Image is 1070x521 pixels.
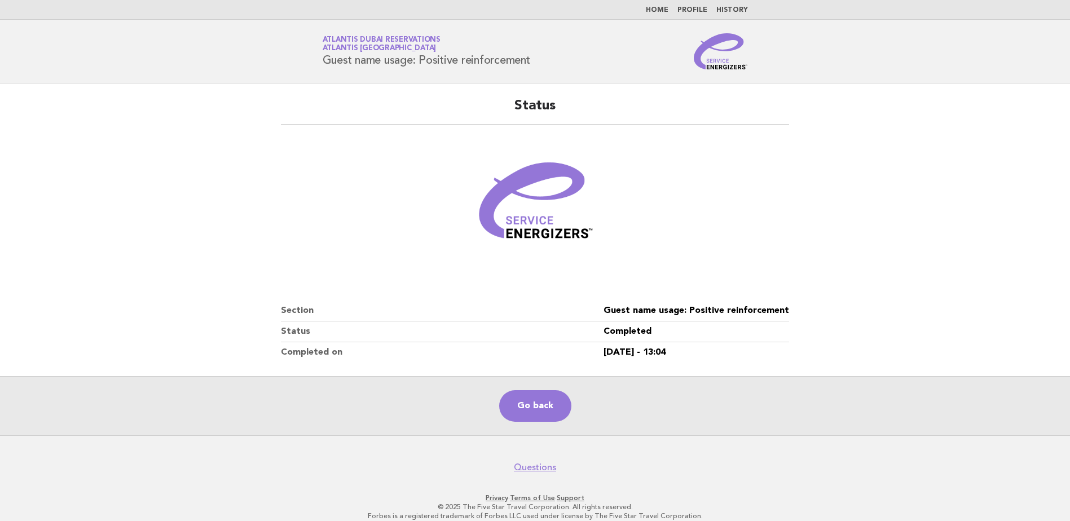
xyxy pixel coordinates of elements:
[323,37,530,66] h1: Guest name usage: Positive reinforcement
[716,7,748,14] a: History
[190,511,880,520] p: Forbes is a registered trademark of Forbes LLC used under license by The Five Star Travel Corpora...
[604,342,789,363] dd: [DATE] - 13:04
[694,33,748,69] img: Service Energizers
[281,342,604,363] dt: Completed on
[190,493,880,502] p: · ·
[281,301,604,321] dt: Section
[510,494,555,502] a: Terms of Use
[190,502,880,511] p: © 2025 The Five Star Travel Corporation. All rights reserved.
[486,494,508,502] a: Privacy
[646,7,668,14] a: Home
[323,36,441,52] a: Atlantis Dubai ReservationsAtlantis [GEOGRAPHIC_DATA]
[557,494,584,502] a: Support
[514,462,556,473] a: Questions
[468,138,603,273] img: Verified
[499,390,571,422] a: Go back
[323,45,437,52] span: Atlantis [GEOGRAPHIC_DATA]
[677,7,707,14] a: Profile
[281,321,604,342] dt: Status
[281,97,789,125] h2: Status
[604,321,789,342] dd: Completed
[604,301,789,321] dd: Guest name usage: Positive reinforcement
